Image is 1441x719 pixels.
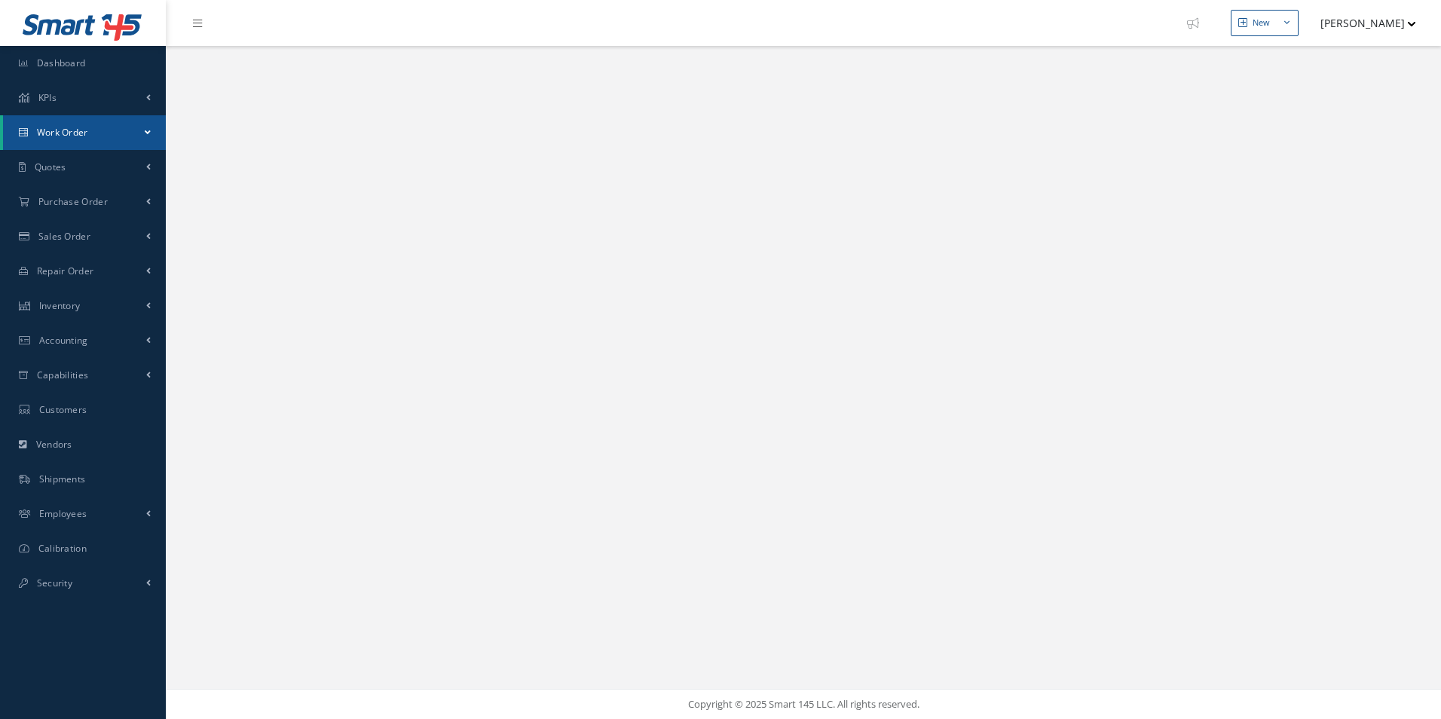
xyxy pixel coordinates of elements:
[35,161,66,173] span: Quotes
[39,507,87,520] span: Employees
[37,57,86,69] span: Dashboard
[38,91,57,104] span: KPIs
[37,369,89,381] span: Capabilities
[37,126,88,139] span: Work Order
[39,403,87,416] span: Customers
[3,115,166,150] a: Work Order
[1231,10,1299,36] button: New
[37,265,94,277] span: Repair Order
[39,299,81,312] span: Inventory
[1253,17,1270,29] div: New
[38,195,108,208] span: Purchase Order
[38,230,90,243] span: Sales Order
[181,697,1426,712] div: Copyright © 2025 Smart 145 LLC. All rights reserved.
[1306,8,1416,38] button: [PERSON_NAME]
[39,473,86,485] span: Shipments
[38,542,87,555] span: Calibration
[36,438,72,451] span: Vendors
[37,577,72,589] span: Security
[39,334,88,347] span: Accounting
